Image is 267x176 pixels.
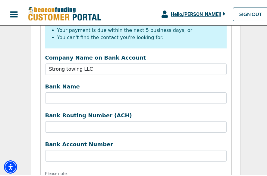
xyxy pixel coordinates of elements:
[4,159,17,172] div: Accessibility Menu
[45,140,227,146] label: Bank Account Number
[42,168,230,176] p: Please note:
[57,25,224,32] li: Your payment is due within the next 5 business days, or
[45,111,227,117] label: Bank Routing Number (ACH)
[28,5,101,20] img: Beacon Funding Customer Portal Logo
[171,10,221,16] span: Hello, [PERSON_NAME] !
[57,32,224,40] li: You can't find the contact you're looking for.
[45,82,227,88] label: Bank Name
[45,53,227,60] label: Company Name on Bank Account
